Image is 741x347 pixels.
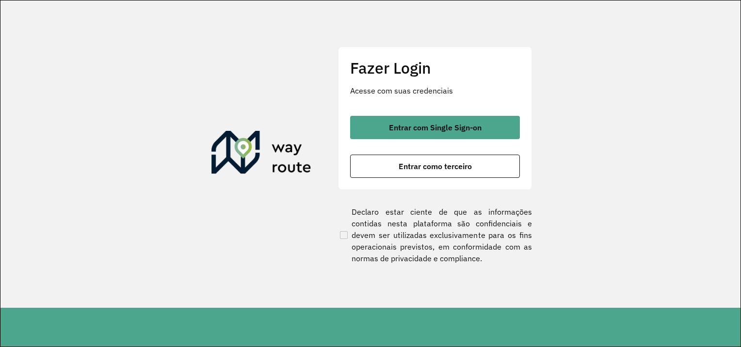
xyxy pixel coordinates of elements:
[350,116,520,139] button: button
[350,59,520,77] h2: Fazer Login
[350,85,520,96] p: Acesse com suas credenciais
[338,206,532,264] label: Declaro estar ciente de que as informações contidas nesta plataforma são confidenciais e devem se...
[211,131,311,177] img: Roteirizador AmbevTech
[389,124,482,131] span: Entrar com Single Sign-on
[399,162,472,170] span: Entrar como terceiro
[350,155,520,178] button: button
